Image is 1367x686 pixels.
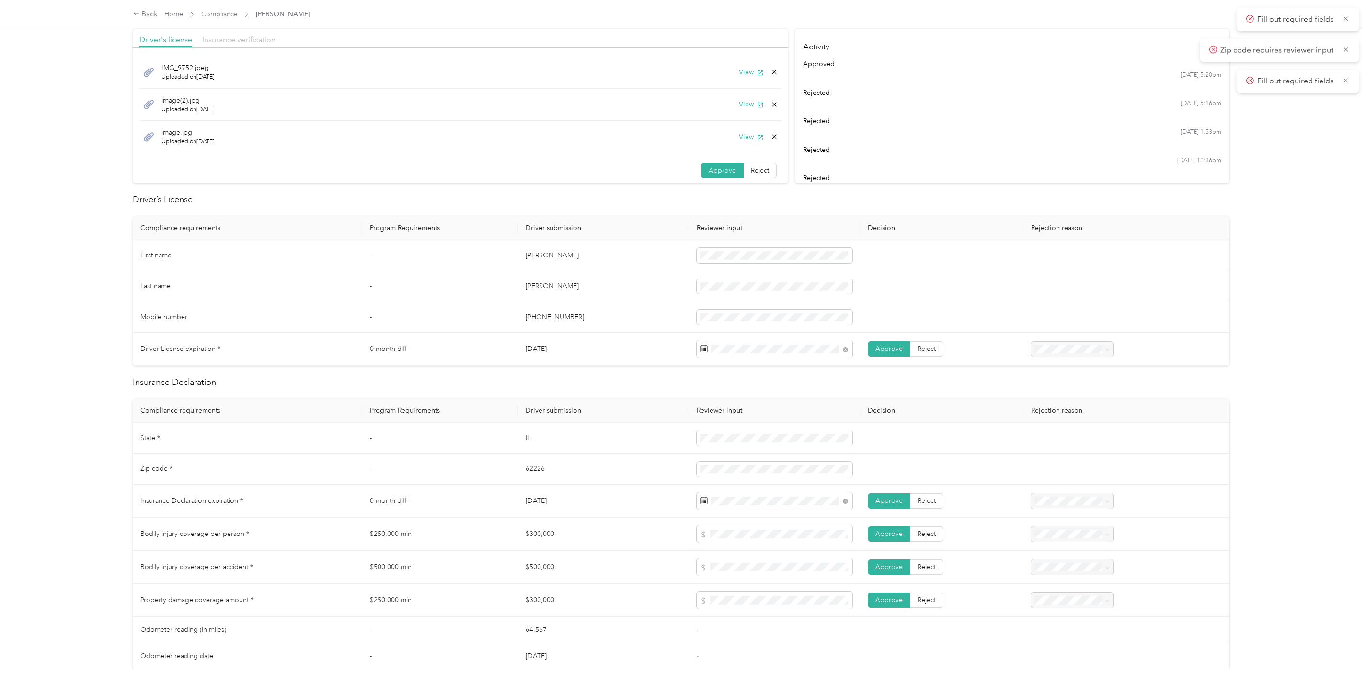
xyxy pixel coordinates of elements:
[918,497,936,505] span: Reject
[751,166,769,174] span: Reject
[518,643,689,670] td: [DATE]
[739,99,764,109] button: View
[140,497,243,505] span: Insurance Declaration expiration *
[133,302,362,333] td: Mobile number
[803,88,1221,98] div: rejected
[803,116,1221,126] div: rejected
[918,563,936,571] span: Reject
[875,497,903,505] span: Approve
[697,652,699,660] span: -
[140,282,171,290] span: Last name
[133,193,1229,206] h2: Driver’s License
[362,216,518,240] th: Program Requirements
[140,251,172,259] span: First name
[362,399,518,423] th: Program Requirements
[1023,216,1229,240] th: Rejection reason
[202,35,276,44] span: Insurance verification
[1313,632,1367,686] iframe: Everlance-gr Chat Button Frame
[133,9,158,20] div: Back
[133,240,362,271] td: First name
[518,302,689,333] td: [PHONE_NUMBER]
[140,530,249,538] span: Bodily injury coverage per person *
[133,584,362,617] td: Property damage coverage amount *
[362,271,518,302] td: -
[161,138,215,146] span: Uploaded on [DATE]
[362,643,518,670] td: -
[803,173,1221,183] div: rejected
[739,132,764,142] button: View
[1023,399,1229,423] th: Rejection reason
[689,216,860,240] th: Reviewer input
[697,626,699,634] span: -
[139,35,192,44] span: Driver's license
[518,518,689,551] td: $300,000
[518,423,689,453] td: IL
[133,333,362,366] td: Driver License expiration *
[161,128,215,138] span: image.jpg
[875,345,903,353] span: Approve
[140,313,187,321] span: Mobile number
[709,166,736,174] span: Approve
[140,434,160,442] span: State *
[140,626,226,634] span: Odometer reading (in miles)
[133,617,362,643] td: Odometer reading (in miles)
[133,518,362,551] td: Bodily injury coverage per person *
[1257,75,1336,87] p: Fill out required fields
[362,302,518,333] td: -
[256,9,310,19] span: [PERSON_NAME]
[133,485,362,518] td: Insurance Declaration expiration *
[362,423,518,453] td: -
[362,617,518,643] td: -
[133,399,362,423] th: Compliance requirements
[860,216,1023,240] th: Decision
[133,376,1229,389] h2: Insurance Declaration
[518,399,689,423] th: Driver submission
[362,454,518,485] td: -
[518,240,689,271] td: [PERSON_NAME]
[1181,128,1221,137] time: [DATE] 1:53pm
[133,271,362,302] td: Last name
[803,145,1221,155] div: rejected
[918,530,936,538] span: Reject
[918,596,936,604] span: Reject
[875,563,903,571] span: Approve
[140,465,172,473] span: Zip code *
[518,617,689,643] td: 64,567
[860,399,1023,423] th: Decision
[140,345,220,353] span: Driver License expiration *
[795,29,1229,59] h4: Activity
[161,73,215,81] span: Uploaded on [DATE]
[133,423,362,453] td: State *
[362,518,518,551] td: $250,000 min
[518,333,689,366] td: [DATE]
[518,485,689,518] td: [DATE]
[689,399,860,423] th: Reviewer input
[140,563,253,571] span: Bodily injury coverage per accident *
[518,551,689,584] td: $500,000
[803,59,1221,69] div: approved
[875,596,903,604] span: Approve
[362,333,518,366] td: 0 month-diff
[140,596,253,604] span: Property damage coverage amount *
[140,652,213,660] span: Odometer reading date
[164,10,183,18] a: Home
[133,643,362,670] td: Odometer reading date
[161,95,215,105] span: image(2).jpg
[518,584,689,617] td: $300,000
[1181,99,1221,108] time: [DATE] 5:16pm
[133,551,362,584] td: Bodily injury coverage per accident *
[1220,44,1335,56] p: Zip code requires reviewer input
[362,240,518,271] td: -
[1257,13,1336,25] p: Fill out required fields
[875,530,903,538] span: Approve
[362,485,518,518] td: 0 month-diff
[161,63,215,73] span: IMG_9752.jpeg
[133,216,362,240] th: Compliance requirements
[1181,71,1221,80] time: [DATE] 5:20pm
[918,345,936,353] span: Reject
[518,271,689,302] td: [PERSON_NAME]
[362,551,518,584] td: $500,000 min
[739,67,764,77] button: View
[161,105,215,114] span: Uploaded on [DATE]
[362,584,518,617] td: $250,000 min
